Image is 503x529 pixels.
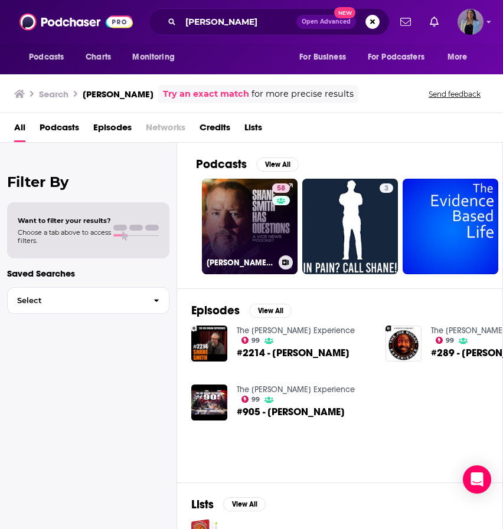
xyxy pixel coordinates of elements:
div: Open Intercom Messenger [463,465,491,494]
span: 99 [446,338,454,343]
a: #2214 - Shane Smith [237,348,350,358]
a: PodcastsView All [196,157,299,172]
a: 99 [436,337,455,344]
a: #905 - Shane Smith [237,407,345,417]
a: Charts [78,46,118,68]
a: 99 [241,396,260,403]
span: 3 [384,183,388,195]
button: open menu [291,46,361,68]
a: 58 [272,183,290,193]
a: EpisodesView All [191,303,292,318]
span: Monitoring [132,49,174,65]
h2: Lists [191,497,214,512]
span: New [334,7,355,18]
span: 99 [251,338,260,343]
button: open menu [439,46,482,68]
img: #2214 - Shane Smith [191,326,227,362]
span: For Business [299,49,346,65]
button: Select [7,287,169,314]
h3: Search [39,88,68,100]
p: Saved Searches [7,268,169,279]
a: 3 [302,179,398,274]
span: Charts [86,49,111,65]
h2: Episodes [191,303,240,318]
h3: [PERSON_NAME] Has Questions [207,258,274,268]
h2: Podcasts [196,157,247,172]
h2: Filter By [7,173,169,190]
button: open menu [21,46,79,68]
span: Logged in as maria.pina [458,9,484,35]
span: Choose a tab above to access filters. [18,228,111,245]
span: #905 - [PERSON_NAME] [237,407,345,417]
button: View All [223,497,266,511]
button: Open AdvancedNew [296,15,356,29]
a: 99 [241,337,260,344]
button: View All [256,157,299,172]
button: Send feedback [425,89,484,99]
a: Credits [200,118,230,142]
button: open menu [124,46,190,68]
a: Show notifications dropdown [425,12,443,32]
input: Search podcasts, credits, & more... [181,12,296,31]
a: The Joe Rogan Experience [237,326,355,336]
span: Networks [146,118,185,142]
img: #289 - Shane Smith [386,326,422,362]
h3: [PERSON_NAME] [83,88,153,100]
a: 58[PERSON_NAME] Has Questions [202,179,298,274]
span: More [448,49,468,65]
button: View All [249,304,292,318]
span: 99 [251,397,260,402]
a: 3 [380,183,393,193]
a: Try an exact match [163,87,249,101]
img: Podchaser - Follow, Share and Rate Podcasts [19,11,133,33]
a: Podcasts [40,118,79,142]
span: Want to filter your results? [18,216,111,225]
span: 58 [277,183,285,195]
a: Lists [244,118,262,142]
img: #905 - Shane Smith [191,385,227,420]
span: #2214 - [PERSON_NAME] [237,348,350,358]
a: Show notifications dropdown [396,12,416,32]
div: Search podcasts, credits, & more... [148,8,390,35]
button: Show profile menu [458,9,484,35]
span: For Podcasters [368,49,424,65]
span: Podcasts [29,49,64,65]
span: Open Advanced [302,19,351,25]
span: for more precise results [251,87,354,101]
img: User Profile [458,9,484,35]
button: open menu [360,46,442,68]
a: ListsView All [191,497,266,512]
a: All [14,118,25,142]
a: Episodes [93,118,132,142]
span: Select [8,297,144,304]
a: The Joe Rogan Experience [237,385,355,395]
